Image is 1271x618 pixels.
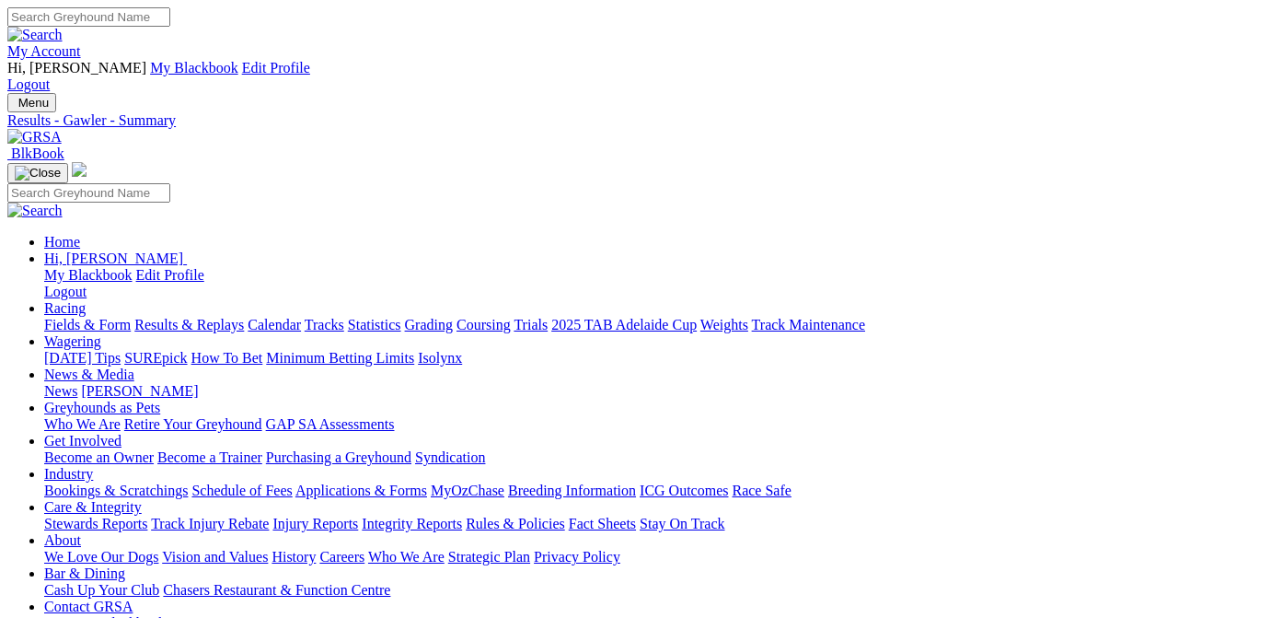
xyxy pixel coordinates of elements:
a: News & Media [44,367,134,382]
a: Home [44,234,80,250]
a: [DATE] Tips [44,350,121,366]
img: GRSA [7,129,62,146]
a: Statistics [348,317,401,332]
div: News & Media [44,383,1264,400]
a: Hi, [PERSON_NAME] [44,251,187,266]
div: Hi, [PERSON_NAME] [44,267,1264,300]
a: Stay On Track [640,516,724,531]
a: GAP SA Assessments [266,416,395,432]
a: Industry [44,466,93,482]
a: Fact Sheets [569,516,636,531]
img: Search [7,203,63,219]
a: We Love Our Dogs [44,549,158,565]
a: Coursing [456,317,511,332]
a: Rules & Policies [466,516,565,531]
div: Industry [44,483,1264,499]
div: Wagering [44,350,1264,367]
a: BlkBook [7,146,64,161]
input: Search [7,183,170,203]
a: Retire Your Greyhound [124,416,262,432]
input: Search [7,7,170,27]
a: Syndication [415,449,485,465]
a: News [44,383,77,399]
a: About [44,532,81,548]
a: Isolynx [418,350,462,366]
a: Edit Profile [242,60,310,76]
a: Calendar [248,317,301,332]
a: History [272,549,316,565]
a: Track Injury Rebate [151,516,269,531]
a: Weights [700,317,748,332]
div: Bar & Dining [44,582,1264,599]
div: Racing [44,317,1264,333]
a: Privacy Policy [534,549,620,565]
div: My Account [7,60,1264,93]
a: Integrity Reports [362,516,462,531]
a: Fields & Form [44,317,131,332]
a: Grading [405,317,453,332]
a: Bookings & Scratchings [44,483,188,498]
a: Injury Reports [272,516,358,531]
a: Minimum Betting Limits [266,350,414,366]
a: Care & Integrity [44,499,142,515]
a: My Blackbook [44,267,133,283]
div: About [44,549,1264,566]
a: Bar & Dining [44,566,125,581]
a: Cash Up Your Club [44,582,159,598]
a: How To Bet [191,350,263,366]
a: Race Safe [732,483,791,498]
a: Track Maintenance [752,317,865,332]
a: MyOzChase [431,483,504,498]
a: Who We Are [368,549,445,565]
div: Greyhounds as Pets [44,416,1264,433]
a: Who We Are [44,416,121,432]
a: Strategic Plan [448,549,530,565]
div: Get Involved [44,449,1264,466]
span: Hi, [PERSON_NAME] [7,60,146,76]
img: Close [15,166,61,181]
span: Hi, [PERSON_NAME] [44,251,183,266]
span: BlkBook [11,146,64,161]
a: 2025 TAB Adelaide Cup [551,317,697,332]
a: Chasers Restaurant & Function Centre [163,582,390,598]
a: Schedule of Fees [191,483,292,498]
a: Greyhounds as Pets [44,400,160,415]
a: Logout [7,76,50,92]
a: Stewards Reports [44,516,147,531]
a: [PERSON_NAME] [81,383,198,399]
span: Menu [18,96,49,110]
a: My Blackbook [150,60,238,76]
a: Applications & Forms [295,483,427,498]
a: Vision and Values [162,549,268,565]
a: ICG Outcomes [640,483,728,498]
a: Become a Trainer [157,449,262,465]
img: logo-grsa-white.png [72,162,87,177]
div: Care & Integrity [44,516,1264,532]
img: Search [7,27,63,43]
a: Purchasing a Greyhound [266,449,411,465]
a: Tracks [305,317,344,332]
a: Breeding Information [508,483,636,498]
a: Racing [44,300,86,316]
a: Become an Owner [44,449,154,465]
a: My Account [7,43,81,59]
a: Contact GRSA [44,599,133,614]
a: Get Involved [44,433,121,449]
a: Edit Profile [136,267,204,283]
a: Results & Replays [134,317,244,332]
a: Logout [44,284,87,299]
button: Toggle navigation [7,163,68,183]
button: Toggle navigation [7,93,56,112]
a: Wagering [44,333,101,349]
a: SUREpick [124,350,187,366]
a: Trials [514,317,548,332]
a: Results - Gawler - Summary [7,112,1264,129]
a: Careers [319,549,364,565]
